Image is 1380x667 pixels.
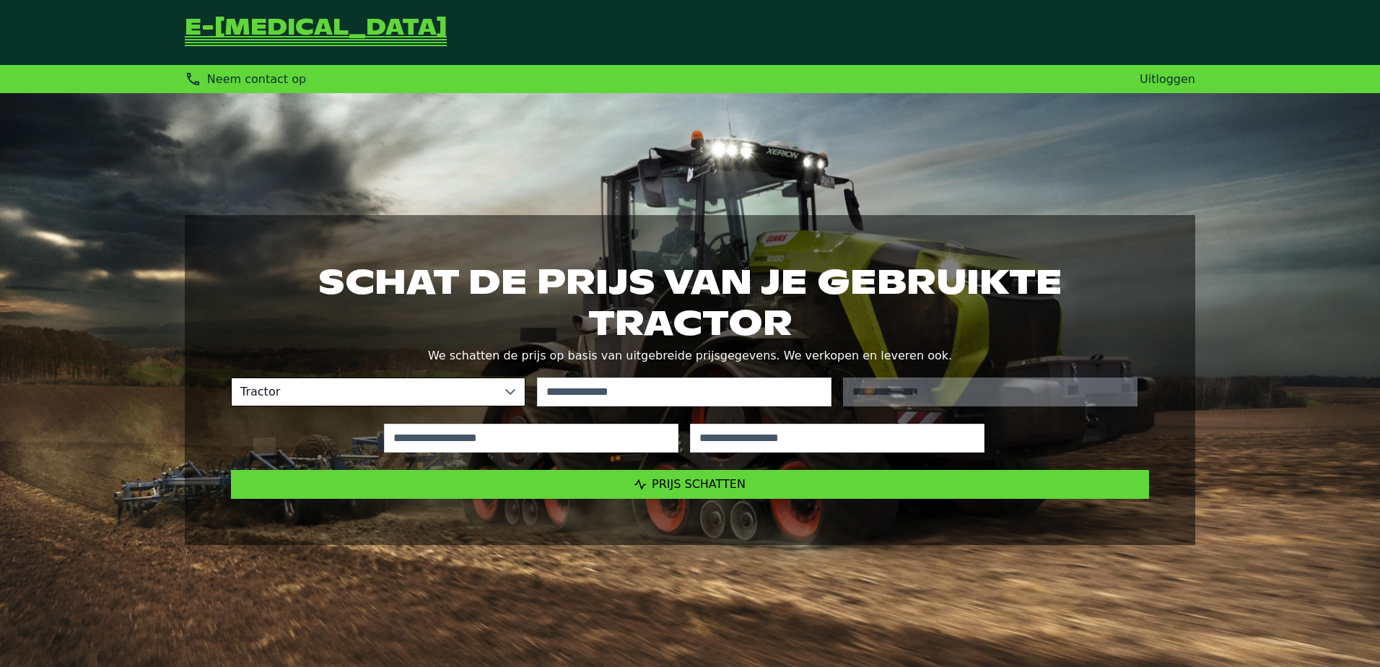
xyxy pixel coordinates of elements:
[207,72,306,86] span: Neem contact op
[185,17,447,48] a: Terug naar de startpagina
[652,477,746,491] span: Prijs schatten
[231,261,1149,342] h1: Schat de prijs van je gebruikte tractor
[231,470,1149,499] button: Prijs schatten
[231,346,1149,366] p: We schatten de prijs op basis van uitgebreide prijsgegevens. We verkopen en leveren ook.
[1140,72,1195,86] a: Uitloggen
[185,71,306,87] div: Neem contact op
[232,378,496,406] span: Tractor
